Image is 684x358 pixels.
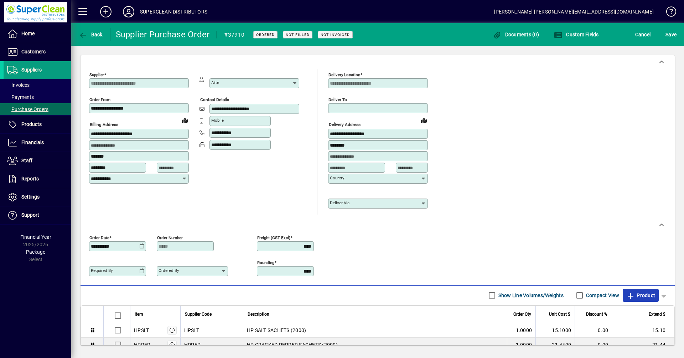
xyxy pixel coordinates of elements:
td: 1.0000 [507,338,535,352]
button: Product [623,289,659,302]
span: Products [21,121,42,127]
span: Unit Cost $ [549,310,570,318]
mat-label: Deliver To [328,97,347,102]
span: Item [135,310,143,318]
mat-label: Order from [89,97,110,102]
div: SUPERCLEAN DISTRIBUTORS [140,6,207,17]
a: Purchase Orders [4,103,71,115]
td: 15.1000 [535,323,575,338]
span: Invoices [7,82,30,88]
div: #37910 [224,29,244,41]
a: View on map [418,115,430,126]
span: HP CRACKED PEPPER SACHETS (2000) [247,341,338,348]
span: Customers [21,49,46,54]
button: Save [664,28,678,41]
a: Payments [4,91,71,103]
a: Customers [4,43,71,61]
mat-label: Delivery Location [328,72,360,77]
mat-label: Order date [89,235,109,240]
span: Supplier Code [185,310,212,318]
mat-label: Required by [91,268,113,273]
a: View on map [179,115,191,126]
td: 0.00 [575,323,612,338]
span: Financial Year [20,234,51,240]
a: Staff [4,152,71,170]
div: HPSLT [134,327,149,334]
td: 21.44 [612,338,674,352]
span: Reports [21,176,39,181]
span: S [665,32,668,37]
span: Home [21,31,35,36]
td: HPSLT [180,323,243,338]
a: Support [4,206,71,224]
button: Custom Fields [552,28,601,41]
td: 1.0000 [507,323,535,338]
a: Invoices [4,79,71,91]
td: 21.4400 [535,338,575,352]
span: ave [665,29,677,40]
span: Custom Fields [554,32,599,37]
span: Payments [7,94,34,100]
mat-label: Order number [157,235,183,240]
span: Purchase Orders [7,106,48,112]
span: Settings [21,194,40,200]
a: Settings [4,188,71,206]
span: Documents (0) [493,32,539,37]
span: Ordered [256,32,275,37]
label: Show Line Volumes/Weights [497,292,564,299]
mat-label: Mobile [211,118,224,123]
span: Cancel [635,29,651,40]
span: Package [26,249,45,255]
span: Product [626,290,655,301]
a: Products [4,116,71,133]
app-page-header-button: Back [71,28,110,41]
span: Staff [21,158,32,163]
mat-label: Attn [211,80,219,85]
a: Reports [4,170,71,188]
span: HP SALT SACHETS (2000) [247,327,306,334]
span: Financials [21,139,44,145]
button: Cancel [633,28,653,41]
a: Knowledge Base [661,1,675,25]
span: Support [21,212,39,218]
td: 15.10 [612,323,674,338]
td: 0.00 [575,338,612,352]
span: Not Invoiced [321,32,350,37]
span: Discount % [586,310,607,318]
mat-label: Supplier [89,72,104,77]
span: Description [248,310,269,318]
span: Order Qty [513,310,531,318]
mat-label: Freight (GST excl) [257,235,290,240]
mat-label: Country [330,175,344,180]
button: Profile [117,5,140,18]
a: Financials [4,134,71,152]
div: HPPEP [134,341,150,348]
span: Not Filled [286,32,310,37]
span: Back [79,32,103,37]
label: Compact View [585,292,619,299]
div: Supplier Purchase Order [116,29,210,40]
td: HPPEP [180,338,243,352]
span: Suppliers [21,67,42,73]
button: Documents (0) [491,28,541,41]
mat-label: Rounding [257,260,274,265]
span: Extend $ [649,310,665,318]
div: [PERSON_NAME] [PERSON_NAME][EMAIL_ADDRESS][DOMAIN_NAME] [494,6,654,17]
button: Add [94,5,117,18]
mat-label: Ordered by [159,268,179,273]
button: Back [77,28,104,41]
mat-label: Deliver via [330,200,349,205]
a: Home [4,25,71,43]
